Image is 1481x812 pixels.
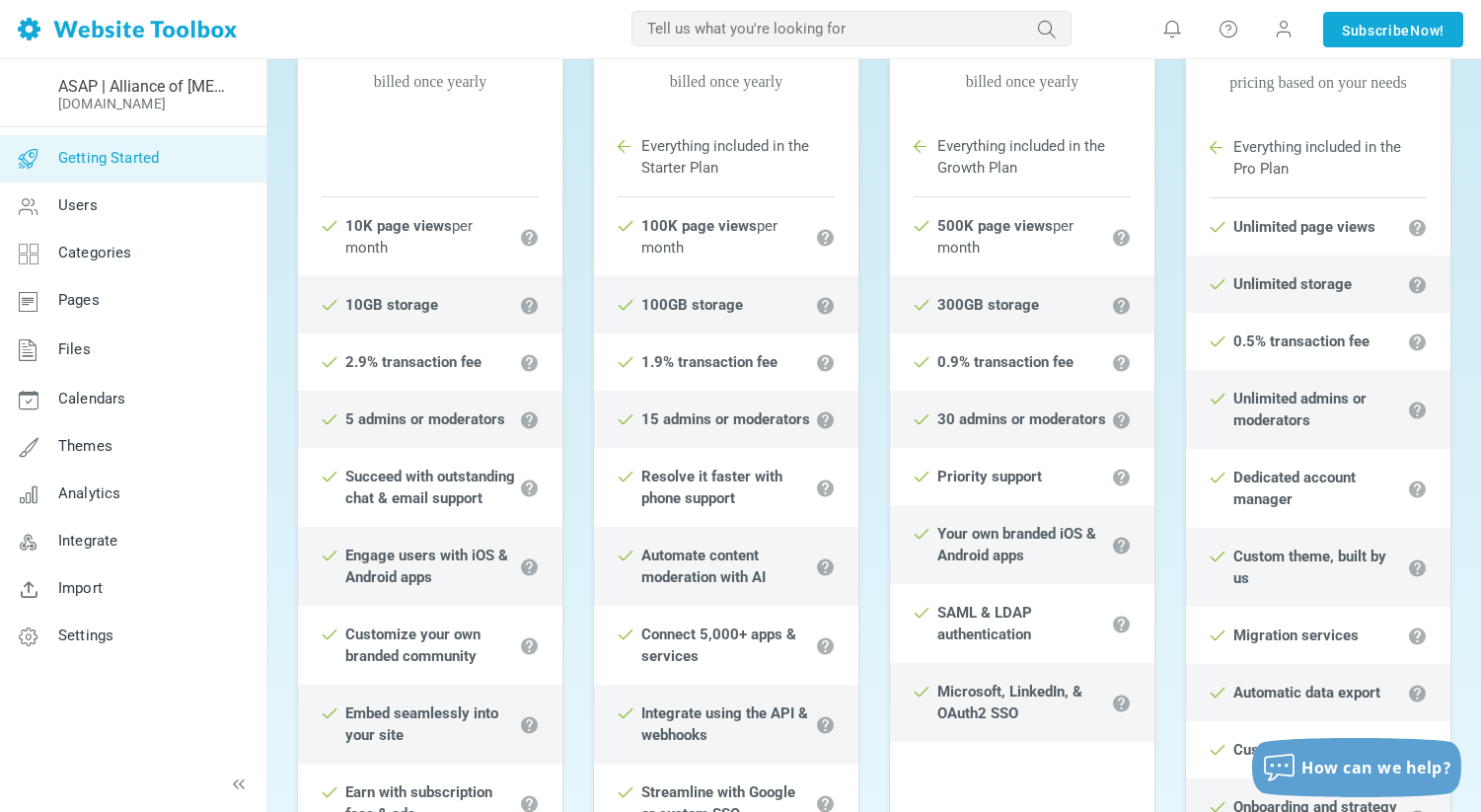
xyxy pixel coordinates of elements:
span: Analytics [58,484,120,502]
strong: Connect 5,000+ apps & services [641,626,796,665]
strong: Customize your own branded community [345,626,481,665]
span: billed once yearly [890,70,1154,94]
strong: 500K page views [937,217,1053,235]
strong: Custom GDPR DPA [1233,741,1361,759]
strong: 2.9% transaction fee [345,353,481,371]
strong: 300GB storage [937,296,1039,314]
span: billed once yearly [298,70,562,94]
li: per month [298,197,562,276]
strong: 10K page views [345,217,452,235]
strong: Engage users with iOS & Android apps [345,547,508,586]
strong: Integrate using the API & webhooks [641,704,808,744]
strong: 5 admins or moderators [345,410,505,428]
strong: Your own branded iOS & Android apps [937,525,1096,564]
a: [DOMAIN_NAME] [58,96,166,111]
strong: Embed seamlessly into your site [345,704,498,744]
li: per month [890,197,1154,276]
li: Starter Plan [322,139,539,197]
strong: 0.9% transaction fee [937,353,1074,371]
span: Pricing based on your needs [1186,71,1450,95]
img: pfavico.ico [13,78,44,110]
span: Now! [1410,20,1444,41]
span: Categories [58,244,132,261]
li: Everything included in the Pro Plan [1210,118,1427,198]
strong: 30 admins or moderators [937,410,1106,428]
strong: Resolve it faster with phone support [641,468,782,507]
span: Calendars [58,390,125,407]
strong: Unlimited storage [1233,275,1352,293]
strong: 10GB storage [345,296,438,314]
a: ASAP | Alliance of [MEDICAL_DATA] Partners [58,77,230,96]
span: How can we help? [1301,757,1451,778]
strong: 1.9% transaction fee [641,353,778,371]
strong: 100K page views [641,217,757,235]
span: billed once yearly [594,70,858,94]
span: Files [58,340,91,358]
input: Tell us what you're looking for [631,11,1072,46]
strong: Dedicated account manager [1233,469,1356,508]
span: Pages [58,291,100,309]
strong: 0.5% transaction fee [1233,332,1370,350]
a: SubscribeNow! [1323,12,1463,47]
strong: SAML & LDAP authentication [937,604,1032,643]
strong: Succeed with outstanding chat & email support [345,468,515,507]
strong: Automate content moderation with AI [641,547,766,586]
span: Import [58,579,103,597]
strong: 100GB storage [641,296,743,314]
button: How can we help? [1252,738,1461,797]
span: Themes [58,437,112,455]
span: Settings [58,627,113,644]
li: per month [594,197,858,276]
strong: Priority support [937,468,1042,485]
strong: Unlimited admins or moderators [1233,390,1367,429]
strong: 15 admins or moderators [641,410,810,428]
li: Everything included in the Growth Plan [914,117,1131,197]
span: Users [58,196,98,214]
span: Getting Started [58,149,159,167]
strong: Migration services [1233,627,1359,644]
strong: Microsoft, LinkedIn, & OAuth2 SSO [937,683,1082,722]
strong: Unlimited page views [1233,218,1375,236]
strong: Automatic data export [1233,684,1380,701]
li: Everything included in the Starter Plan [618,117,835,197]
strong: Custom theme, built by us [1233,548,1386,587]
span: Integrate [58,532,117,550]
